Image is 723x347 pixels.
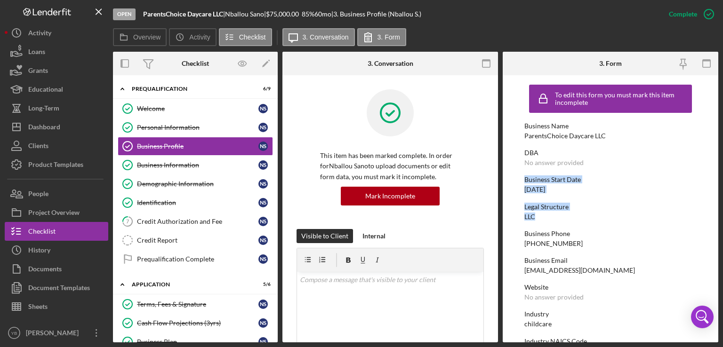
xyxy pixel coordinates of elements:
[266,10,302,18] div: $75,000.00
[143,10,225,18] div: |
[28,297,48,318] div: Sheets
[11,331,17,336] text: YB
[113,28,167,46] button: Overview
[258,179,268,189] div: N S
[378,33,400,41] label: 3. Form
[118,314,273,332] a: Cash Flow Projections (3yrs)NS
[524,338,697,345] div: Industry NAICS Code
[524,159,584,166] div: No answer provided
[137,300,258,308] div: Terms, Fees & Signature
[365,187,415,205] div: Mark Incomplete
[28,155,83,176] div: Product Templates
[5,297,108,316] button: Sheets
[297,229,353,243] button: Visible to Client
[137,255,258,263] div: Prequalification Complete
[28,278,90,300] div: Document Templates
[28,24,51,45] div: Activity
[691,306,714,328] div: Open Intercom Messenger
[258,104,268,113] div: N S
[118,174,273,193] a: Demographic InformationNS
[599,60,622,67] div: 3. Form
[524,320,552,328] div: childcare
[137,142,258,150] div: Business Profile
[5,260,108,278] button: Documents
[258,123,268,132] div: N S
[28,203,80,224] div: Project Overview
[132,86,247,92] div: Prequalification
[219,28,272,46] button: Checklist
[118,250,273,268] a: Prequalification CompleteNS
[524,284,697,291] div: Website
[225,10,266,18] div: Nballou Sano |
[5,61,108,80] button: Grants
[659,5,718,24] button: Complete
[28,184,48,205] div: People
[368,60,413,67] div: 3. Conversation
[524,203,697,211] div: Legal Structure
[524,240,583,247] div: [PHONE_NUMBER]
[28,99,59,120] div: Long-Term
[239,33,266,41] label: Checklist
[524,310,697,318] div: Industry
[282,28,355,46] button: 3. Conversation
[137,199,258,206] div: Identification
[113,8,136,20] div: Open
[5,24,108,42] button: Activity
[137,180,258,188] div: Demographic Information
[5,323,108,342] button: YB[PERSON_NAME]
[137,105,258,112] div: Welcome
[28,241,50,262] div: History
[28,136,48,158] div: Clients
[28,80,63,101] div: Educational
[137,218,258,225] div: Credit Authorization and Fee
[258,318,268,328] div: N S
[357,28,406,46] button: 3. Form
[118,118,273,137] a: Personal InformationNS
[5,278,108,297] button: Document Templates
[5,99,108,118] button: Long-Term
[302,10,314,18] div: 85 %
[331,10,421,18] div: | 3. Business Profile (Nballou S.)
[254,86,271,92] div: 6 / 9
[341,187,440,205] button: Mark Incomplete
[5,222,108,241] a: Checklist
[5,203,108,222] button: Project Overview
[118,295,273,314] a: Terms, Fees & SignatureNS
[555,91,690,106] div: To edit this form you must mark this item incomplete
[189,33,210,41] label: Activity
[5,155,108,174] button: Product Templates
[5,184,108,203] a: People
[118,137,273,156] a: Business ProfileNS
[5,118,108,136] button: Dashboard
[258,142,268,151] div: N S
[5,136,108,155] button: Clients
[5,42,108,61] a: Loans
[320,150,460,182] p: This item has been marked complete. In order for Nballou Sano to upload documents or edit form da...
[362,229,386,243] div: Internal
[28,42,45,63] div: Loans
[182,60,209,67] div: Checklist
[137,319,258,327] div: Cash Flow Projections (3yrs)
[28,222,56,243] div: Checklist
[258,300,268,309] div: N S
[358,229,390,243] button: Internal
[118,99,273,118] a: WelcomeNS
[24,323,85,345] div: [PERSON_NAME]
[524,186,545,193] div: [DATE]
[301,229,348,243] div: Visible to Client
[143,10,223,18] b: ParentsChoice Daycare LLC
[258,254,268,264] div: N S
[137,237,258,244] div: Credit Report
[524,230,697,237] div: Business Phone
[118,231,273,250] a: Credit ReportNS
[28,260,62,281] div: Documents
[5,80,108,99] button: Educational
[118,193,273,212] a: IdentificationNS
